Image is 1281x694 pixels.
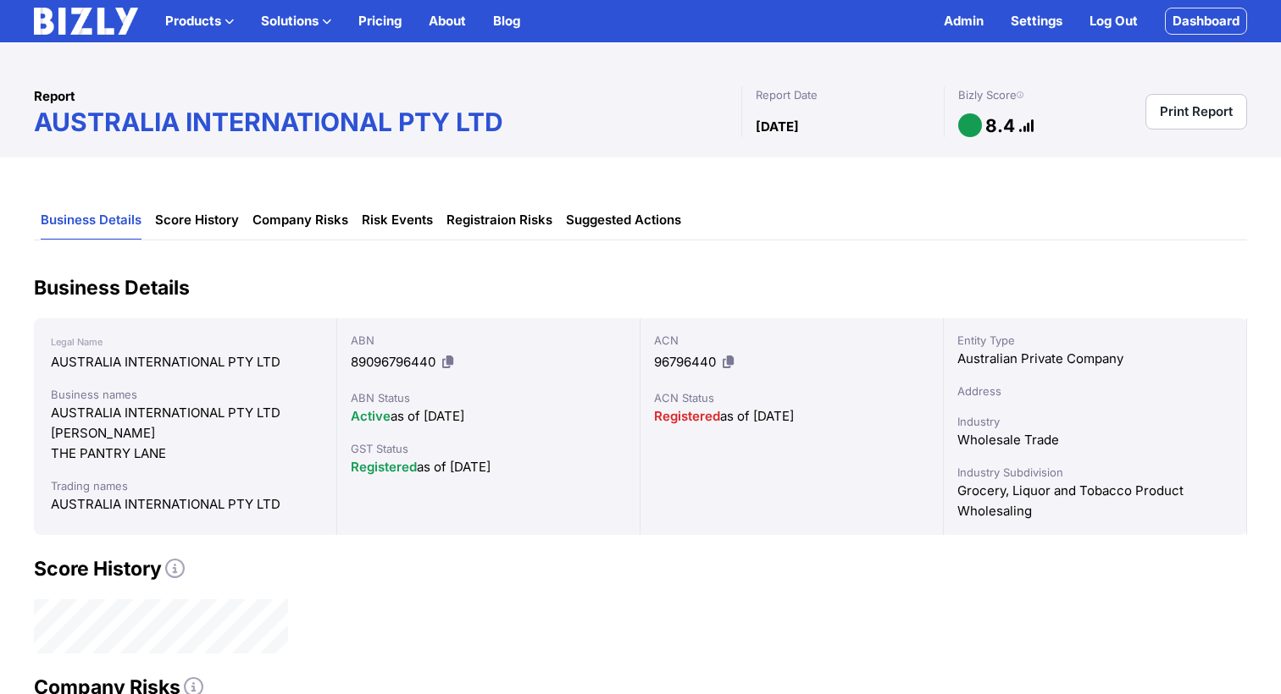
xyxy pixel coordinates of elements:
button: Products [165,11,234,31]
div: Report Date [756,86,930,103]
div: Report [34,86,741,107]
a: Admin [944,11,984,31]
div: Industry [957,413,1233,430]
div: as of [DATE] [351,406,626,427]
a: Suggested Actions [566,201,681,240]
a: Settings [1011,11,1062,31]
div: ACN [654,332,929,349]
div: Grocery, Liquor and Tobacco Product Wholesaling [957,481,1233,521]
div: Wholesale Trade [957,430,1233,450]
div: as of [DATE] [351,457,626,477]
h1: AUSTRALIA INTERNATIONAL PTY LTD [34,107,741,137]
a: Registraion Risks [446,201,552,240]
div: Entity Type [957,332,1233,349]
a: Print Report [1145,94,1247,129]
div: Australian Private Company [957,349,1233,369]
div: ABN Status [351,389,626,406]
h1: 8.4 [985,114,1015,137]
a: Risk Events [362,201,433,240]
div: Address [957,383,1233,399]
a: Company Risks [252,201,348,240]
div: [DATE] [756,117,930,137]
div: ACN Status [654,389,929,406]
div: THE PANTRY LANE [51,443,319,464]
a: Log Out [1090,11,1138,31]
div: Industry Subdivision [957,464,1233,481]
div: Legal Name [51,332,319,352]
span: Registered [654,408,720,424]
span: 96796440 [654,354,716,370]
a: Pricing [358,11,402,31]
h2: Score History [34,555,1247,582]
a: Score History [155,201,239,240]
span: Active [351,408,391,424]
div: ABN [351,332,626,349]
div: AUSTRALIA INTERNATIONAL PTY LTD [51,494,319,515]
span: 89096796440 [351,354,435,370]
div: as of [DATE] [654,406,929,427]
div: Bizly Score [958,86,1034,103]
button: Solutions [261,11,331,31]
a: Blog [493,11,520,31]
h2: Business Details [34,274,1247,301]
div: AUSTRALIA INTERNATIONAL PTY LTD [51,403,319,423]
a: Dashboard [1165,8,1247,35]
div: Trading names [51,477,319,494]
a: Business Details [41,201,141,240]
a: About [429,11,466,31]
div: AUSTRALIA INTERNATIONAL PTY LTD [51,352,319,372]
span: Registered [351,459,417,475]
div: Business names [51,386,319,403]
div: [PERSON_NAME] [51,423,319,443]
div: GST Status [351,440,626,457]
